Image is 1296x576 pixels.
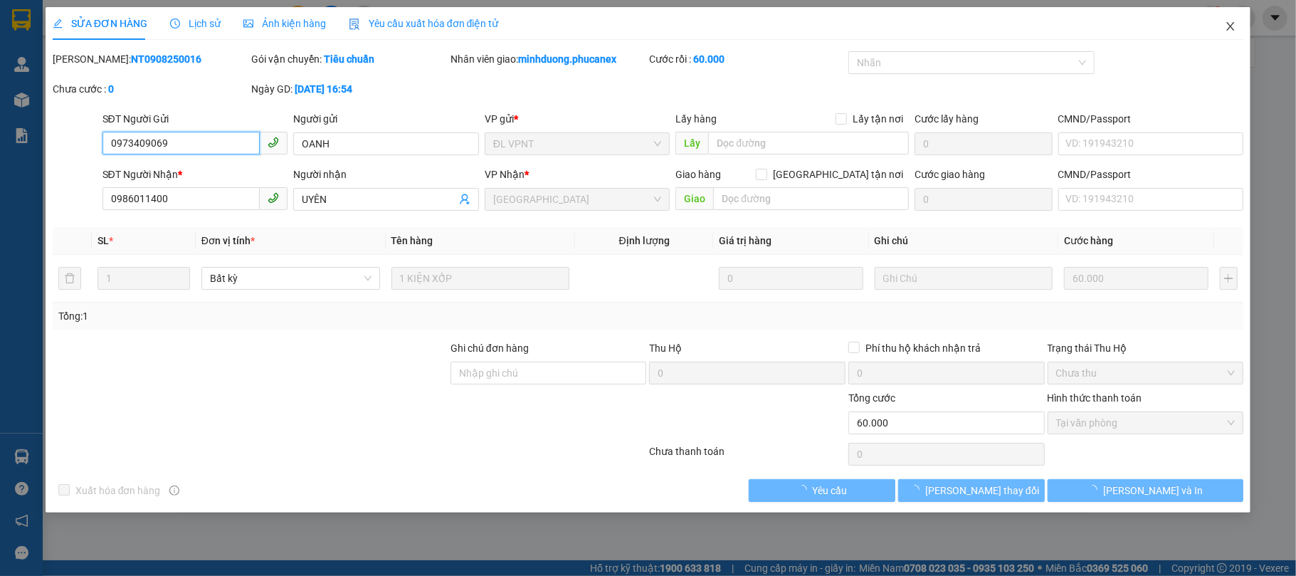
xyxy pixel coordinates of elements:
div: Nhân viên giao: [451,51,647,67]
span: loading [910,485,925,495]
span: Lấy [675,132,708,155]
input: VD: Bàn, Ghế [391,267,570,290]
span: VP Nhận [485,169,525,180]
div: Chưa thanh toán [648,444,847,468]
input: Dọc đường [713,187,909,210]
span: Yêu cầu xuất hóa đơn điện tử [349,18,499,29]
div: VP gửi [485,111,670,127]
label: Cước lấy hàng [915,113,979,125]
span: ĐL VPNT [493,133,662,155]
span: loading [1087,485,1103,495]
span: Chưa thu [1056,362,1236,384]
label: Cước giao hàng [915,169,985,180]
b: 0 [108,83,114,95]
img: icon [349,19,360,30]
span: user-add [459,194,470,205]
div: SĐT Người Nhận [102,167,288,182]
button: plus [1220,267,1238,290]
div: CMND/Passport [1058,111,1244,127]
span: phone [268,137,279,148]
span: Lịch sử [170,18,221,29]
label: Hình thức thanh toán [1048,392,1142,404]
button: [PERSON_NAME] thay đổi [898,479,1045,502]
input: Ghi chú đơn hàng [451,362,647,384]
input: Cước lấy hàng [915,132,1052,155]
div: [PERSON_NAME]: [53,51,249,67]
span: close [1225,21,1236,32]
span: [GEOGRAPHIC_DATA] tận nơi [767,167,909,182]
div: Người gửi [293,111,479,127]
span: Tên hàng [391,235,433,246]
span: Yêu cầu [813,483,848,498]
span: SL [98,235,109,246]
span: Tổng cước [848,392,895,404]
input: 0 [1064,267,1208,290]
span: info-circle [169,486,179,496]
span: Giao hàng [675,169,721,180]
b: 60.000 [693,53,725,65]
span: [PERSON_NAME] và In [1103,483,1203,498]
th: Ghi chú [869,227,1059,255]
div: Gói vận chuyển: [251,51,448,67]
span: Tại văn phòng [1056,412,1236,434]
button: [PERSON_NAME] và In [1048,479,1244,502]
b: NT0908250016 [131,53,201,65]
button: Close [1211,7,1250,47]
span: Phí thu hộ khách nhận trả [860,340,986,356]
span: Giao [675,187,713,210]
span: Thu Hộ [649,342,682,354]
span: Giá trị hàng [719,235,771,246]
div: Ngày GD: [251,81,448,97]
span: Cước hàng [1064,235,1113,246]
b: Tiêu chuẩn [324,53,374,65]
span: Lấy tận nơi [847,111,909,127]
span: edit [53,19,63,28]
div: Cước rồi : [649,51,845,67]
input: Cước giao hàng [915,188,1052,211]
input: Dọc đường [708,132,909,155]
div: Chưa cước : [53,81,249,97]
input: Ghi Chú [875,267,1053,290]
b: [DATE] 16:54 [295,83,352,95]
span: clock-circle [170,19,180,28]
span: Định lượng [619,235,670,246]
span: [PERSON_NAME] thay đổi [925,483,1039,498]
span: Ảnh kiện hàng [243,18,326,29]
span: ĐL Quận 1 [493,189,662,210]
span: loading [797,485,813,495]
span: picture [243,19,253,28]
span: Xuất hóa đơn hàng [70,483,167,498]
button: Yêu cầu [749,479,895,502]
span: Bất kỳ [210,268,372,289]
b: minhduong.phucanex [518,53,616,65]
span: phone [268,192,279,204]
div: Người nhận [293,167,479,182]
div: SĐT Người Gửi [102,111,288,127]
span: Lấy hàng [675,113,717,125]
div: Tổng: 1 [58,308,501,324]
div: CMND/Passport [1058,167,1244,182]
button: delete [58,267,81,290]
input: 0 [719,267,863,290]
label: Ghi chú đơn hàng [451,342,529,354]
span: Đơn vị tính [201,235,255,246]
span: SỬA ĐƠN HÀNG [53,18,147,29]
div: Trạng thái Thu Hộ [1048,340,1244,356]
